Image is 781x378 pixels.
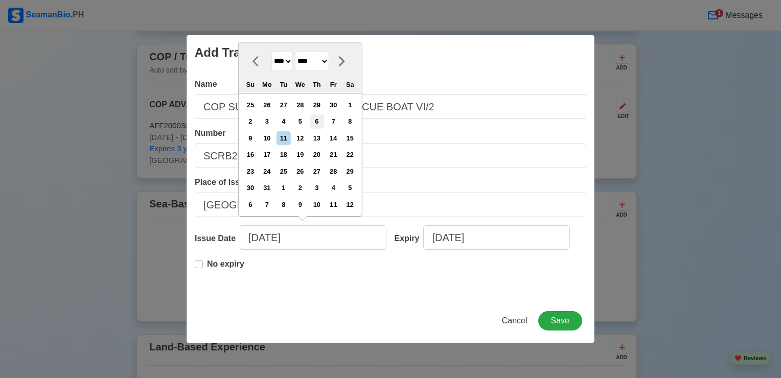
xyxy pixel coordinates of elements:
div: Choose Saturday, July 8th, 2023 [343,114,357,128]
div: Fr [327,78,340,91]
div: Choose Friday, June 30th, 2023 [327,98,340,112]
div: Choose Thursday, July 20th, 2023 [310,148,324,161]
div: Choose Monday, July 31st, 2023 [260,181,274,195]
div: Choose Friday, July 7th, 2023 [327,114,340,128]
input: Ex: COP Medical First Aid (VI/4) [195,94,586,119]
div: Choose Monday, July 17th, 2023 [260,148,274,161]
span: Cancel [502,316,527,325]
div: Choose Sunday, July 16th, 2023 [243,148,257,161]
div: Choose Saturday, August 12th, 2023 [343,198,357,211]
div: Choose Thursday, July 6th, 2023 [310,114,324,128]
div: Choose Friday, July 14th, 2023 [327,131,340,145]
div: Choose Saturday, July 15th, 2023 [343,131,357,145]
span: Name [195,80,217,88]
div: Choose Monday, July 3rd, 2023 [260,114,274,128]
input: Ex: Cebu City [195,193,586,217]
div: Choose Wednesday, August 9th, 2023 [293,198,307,211]
div: Choose Saturday, July 22nd, 2023 [343,148,357,161]
div: Choose Sunday, July 30th, 2023 [243,181,257,195]
div: We [293,78,307,91]
div: Choose Thursday, July 27th, 2023 [310,164,324,178]
input: Ex: COP1234567890W or NA [195,144,586,168]
div: Choose Friday, August 4th, 2023 [327,181,340,195]
div: Choose Tuesday, August 1st, 2023 [277,181,290,195]
div: Choose Sunday, July 2nd, 2023 [243,114,257,128]
div: Sa [343,78,357,91]
div: Choose Thursday, August 10th, 2023 [310,198,324,211]
div: Choose Saturday, July 29th, 2023 [343,164,357,178]
div: Choose Thursday, June 29th, 2023 [310,98,324,112]
div: Tu [277,78,290,91]
div: Add Training/Certificate [195,43,333,62]
div: Choose Friday, August 11th, 2023 [327,198,340,211]
div: Choose Wednesday, August 2nd, 2023 [293,181,307,195]
div: month 2023-07 [242,97,358,212]
button: Cancel [495,311,534,330]
div: Choose Monday, August 7th, 2023 [260,198,274,211]
div: Choose Saturday, August 5th, 2023 [343,181,357,195]
div: Issue Date [195,232,240,245]
div: Choose Saturday, July 1st, 2023 [343,98,357,112]
div: Th [310,78,324,91]
div: Choose Wednesday, June 28th, 2023 [293,98,307,112]
div: Choose Friday, July 28th, 2023 [327,164,340,178]
div: Choose Sunday, July 9th, 2023 [243,131,257,145]
div: Choose Wednesday, July 19th, 2023 [293,148,307,161]
div: Choose Sunday, July 23rd, 2023 [243,164,257,178]
p: No expiry [207,258,244,270]
div: Choose Monday, July 10th, 2023 [260,131,274,145]
span: Number [195,129,225,137]
button: Save [538,311,582,330]
div: Choose Tuesday, July 4th, 2023 [277,114,290,128]
div: Choose Wednesday, July 26th, 2023 [293,164,307,178]
div: Choose Sunday, August 6th, 2023 [243,198,257,211]
div: Choose Tuesday, June 27th, 2023 [277,98,290,112]
span: Place of Issue [195,178,249,186]
div: Choose Thursday, August 3rd, 2023 [310,181,324,195]
div: Choose Monday, July 24th, 2023 [260,164,274,178]
div: Choose Tuesday, July 25th, 2023 [277,164,290,178]
div: Choose Wednesday, July 12th, 2023 [293,131,307,145]
div: Su [243,78,257,91]
div: Expiry [395,232,424,245]
div: Choose Tuesday, July 11th, 2023 [277,131,290,145]
div: Mo [260,78,274,91]
div: Choose Monday, June 26th, 2023 [260,98,274,112]
div: Choose Tuesday, August 8th, 2023 [277,198,290,211]
div: Choose Tuesday, July 18th, 2023 [277,148,290,161]
div: Choose Thursday, July 13th, 2023 [310,131,324,145]
div: Choose Sunday, June 25th, 2023 [243,98,257,112]
div: Choose Wednesday, July 5th, 2023 [293,114,307,128]
div: Choose Friday, July 21st, 2023 [327,148,340,161]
